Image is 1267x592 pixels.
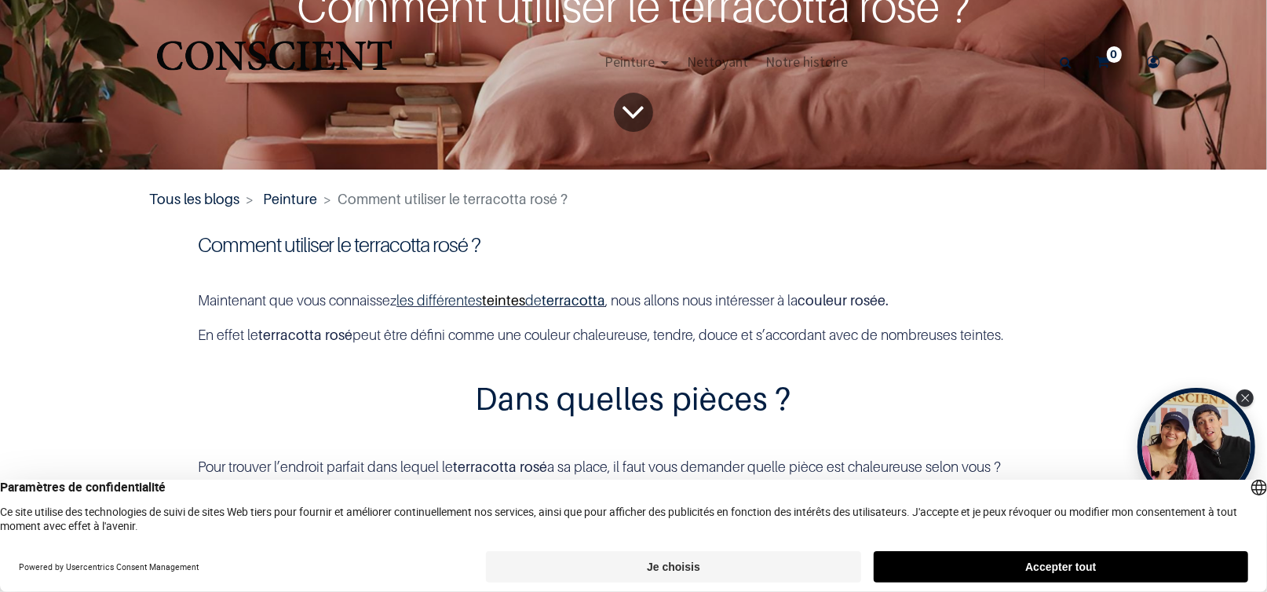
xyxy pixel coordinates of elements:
[1137,388,1255,506] div: Open Tolstoy widget
[153,31,396,93] a: Logo of Conscient
[1137,388,1255,506] div: Open Tolstoy
[798,292,889,309] b: couleur rosée.
[198,292,889,309] span: Maintenant que vous connaissez , nous allons nous intéresser à la
[453,459,547,475] b: terracotta rosé
[1236,389,1254,407] div: Close Tolstoy widget
[198,327,1003,343] span: En effet le peut être défini comme une couleur chaleureuse, tendre, douce et s’accordant avec de ...
[482,292,525,309] a: teintes
[525,292,542,309] a: de
[264,191,318,207] a: Peinture
[622,80,646,144] i: To blog content
[687,53,748,71] span: Nettoyant
[396,292,482,309] a: les différentes
[150,191,240,207] a: Tous les blogs
[604,53,655,71] span: Peinture
[542,292,605,309] a: terracotta
[614,93,653,132] a: To blog content
[1086,35,1130,90] a: 0
[153,31,396,93] img: Conscient
[198,381,1069,415] h2: Dans quelles pièces ?
[13,13,60,60] button: Open chat widget
[198,232,1069,258] h1: Comment utiliser le terracotta rosé ?
[596,35,678,90] a: Peinture
[150,188,1118,210] nav: fil d'Ariane
[338,191,568,207] span: Comment utiliser le terracotta rosé ?
[258,327,352,343] b: terracotta rosé
[1137,388,1255,506] div: Tolstoy bubble widget
[1107,46,1122,62] sup: 0
[765,53,848,71] span: Notre histoire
